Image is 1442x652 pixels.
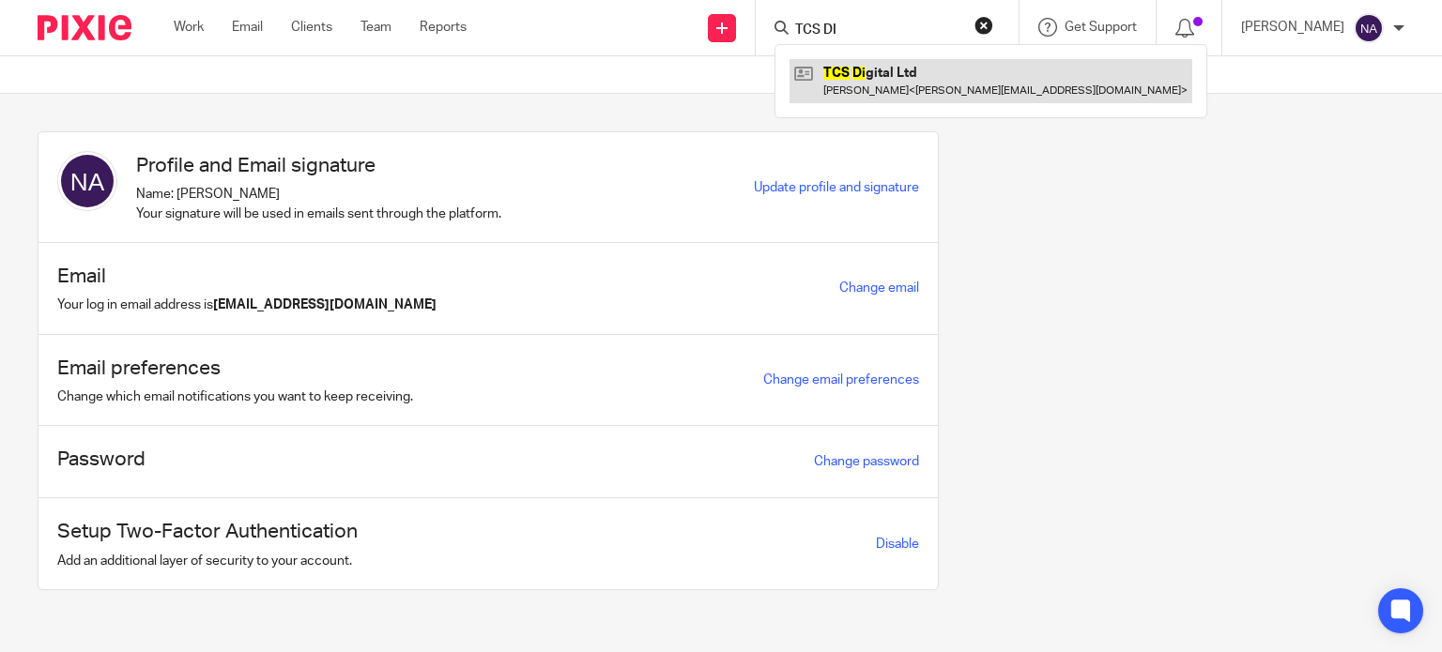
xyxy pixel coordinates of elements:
a: Reports [420,18,467,37]
span: Get Support [1065,21,1137,34]
h1: Email preferences [57,354,413,383]
a: Disable [876,538,919,551]
p: Your log in email address is [57,296,437,314]
p: Name: [PERSON_NAME] Your signature will be used in emails sent through the platform. [136,185,501,223]
h1: Profile and Email signature [136,151,501,180]
p: [PERSON_NAME] [1241,18,1344,37]
a: Work [174,18,204,37]
input: Search [793,23,962,39]
a: Update profile and signature [754,181,919,194]
a: Change email preferences [763,373,919,387]
a: Team [360,18,391,37]
a: Clients [291,18,332,37]
img: svg%3E [57,151,117,211]
button: Clear [974,16,993,35]
a: Email [232,18,263,37]
h1: Password [57,445,146,474]
a: Change email [839,281,919,295]
a: Change password [814,455,919,468]
img: Pixie [38,15,131,40]
p: Change which email notifications you want to keep receiving. [57,387,413,406]
p: Add an additional layer of security to your account. [57,552,358,570]
h1: Setup Two-Factor Authentication [57,517,358,546]
b: [EMAIL_ADDRESS][DOMAIN_NAME] [213,298,437,311]
h1: Email [57,262,437,291]
img: svg%3E [1354,13,1384,43]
